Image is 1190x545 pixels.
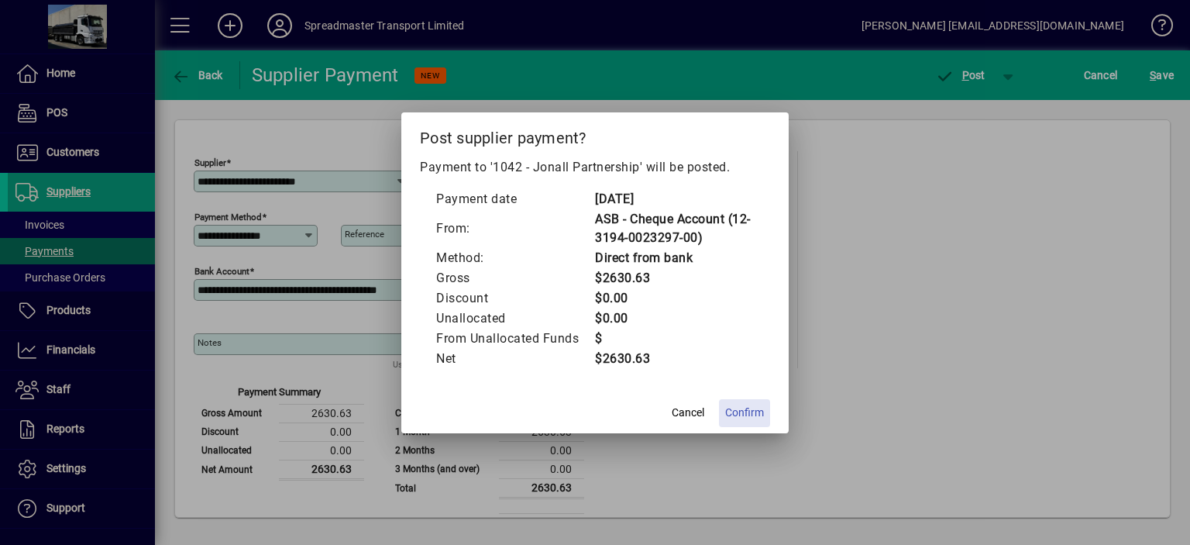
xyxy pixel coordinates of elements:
[594,189,755,209] td: [DATE]
[435,248,594,268] td: Method:
[435,268,594,288] td: Gross
[435,329,594,349] td: From Unallocated Funds
[672,405,704,421] span: Cancel
[594,268,755,288] td: $2630.63
[435,209,594,248] td: From:
[401,112,789,157] h2: Post supplier payment?
[435,288,594,309] td: Discount
[594,309,755,329] td: $0.00
[594,209,755,248] td: ASB - Cheque Account (12-3194-0023297-00)
[435,349,594,369] td: Net
[663,399,713,427] button: Cancel
[594,349,755,369] td: $2630.63
[420,158,770,177] p: Payment to '1042 - Jonall Partnership' will be posted.
[594,288,755,309] td: $0.00
[594,329,755,349] td: $
[719,399,770,427] button: Confirm
[725,405,764,421] span: Confirm
[594,248,755,268] td: Direct from bank
[435,309,594,329] td: Unallocated
[435,189,594,209] td: Payment date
